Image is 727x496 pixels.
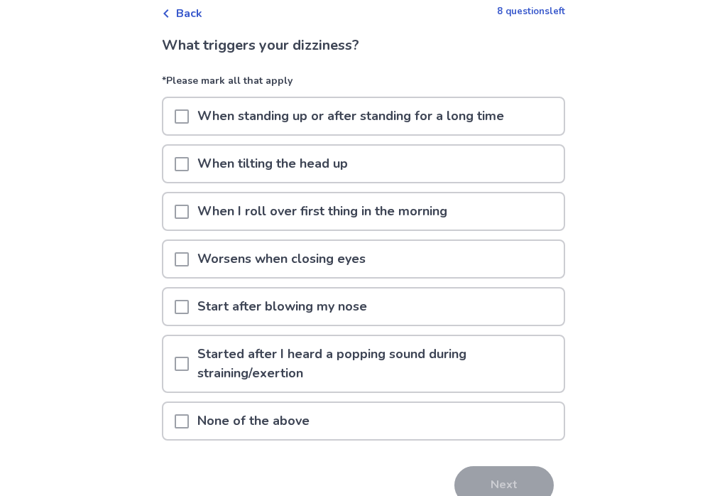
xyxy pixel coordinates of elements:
[189,404,318,440] p: None of the above
[176,6,202,23] span: Back
[189,289,376,325] p: Start after blowing my nose
[189,242,374,278] p: Worsens when closing eyes
[189,99,513,135] p: When standing up or after standing for a long time
[162,36,565,57] p: What triggers your dizziness?
[497,6,565,20] p: 8 questions left
[189,194,456,230] p: When I roll over first thing in the morning
[162,74,565,97] p: *Please mark all that apply
[189,337,564,392] p: Started after I heard a popping sound during straining/exertion
[189,146,356,183] p: When tilting the head up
